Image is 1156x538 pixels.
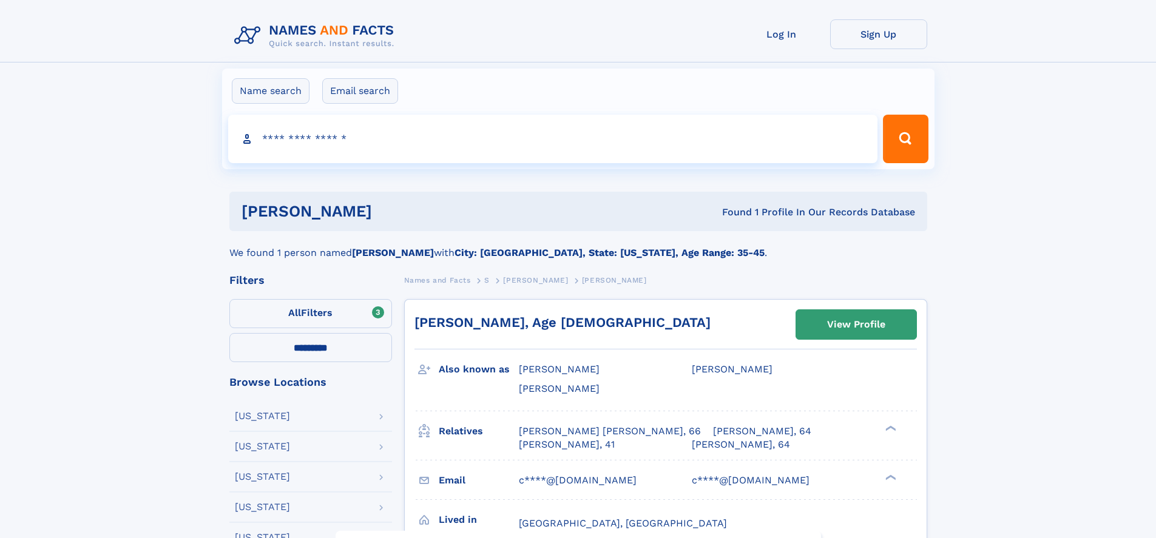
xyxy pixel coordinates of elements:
[883,115,928,163] button: Search Button
[232,78,309,104] label: Name search
[455,247,765,258] b: City: [GEOGRAPHIC_DATA], State: [US_STATE], Age Range: 35-45
[484,272,490,287] a: S
[503,276,568,284] span: [PERSON_NAME]
[404,272,471,287] a: Names and Facts
[519,383,600,394] span: [PERSON_NAME]
[235,472,290,482] div: [US_STATE]
[519,363,600,375] span: [PERSON_NAME]
[229,299,392,328] label: Filters
[229,231,927,260] div: We found 1 person named with .
[830,19,927,49] a: Sign Up
[235,442,290,451] div: [US_STATE]
[796,310,916,339] a: View Profile
[547,206,915,219] div: Found 1 Profile In Our Records Database
[692,438,790,451] a: [PERSON_NAME], 64
[484,276,490,284] span: S
[503,272,568,287] a: [PERSON_NAME]
[519,438,615,451] a: [PERSON_NAME], 41
[519,517,727,529] span: [GEOGRAPHIC_DATA], [GEOGRAPHIC_DATA]
[229,275,392,286] div: Filters
[352,247,434,258] b: [PERSON_NAME]
[827,311,885,338] div: View Profile
[228,115,878,163] input: search input
[692,363,772,375] span: [PERSON_NAME]
[439,421,519,442] h3: Relatives
[235,502,290,512] div: [US_STATE]
[582,276,647,284] span: [PERSON_NAME]
[439,509,519,530] h3: Lived in
[235,411,290,421] div: [US_STATE]
[439,359,519,380] h3: Also known as
[882,473,897,481] div: ❯
[322,78,398,104] label: Email search
[882,424,897,432] div: ❯
[713,425,811,438] a: [PERSON_NAME], 64
[229,377,392,388] div: Browse Locations
[733,19,830,49] a: Log In
[242,204,547,219] h1: [PERSON_NAME]
[439,470,519,491] h3: Email
[288,307,301,318] span: All
[414,315,711,330] a: [PERSON_NAME], Age [DEMOGRAPHIC_DATA]
[519,425,701,438] a: [PERSON_NAME] [PERSON_NAME], 66
[229,19,404,52] img: Logo Names and Facts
